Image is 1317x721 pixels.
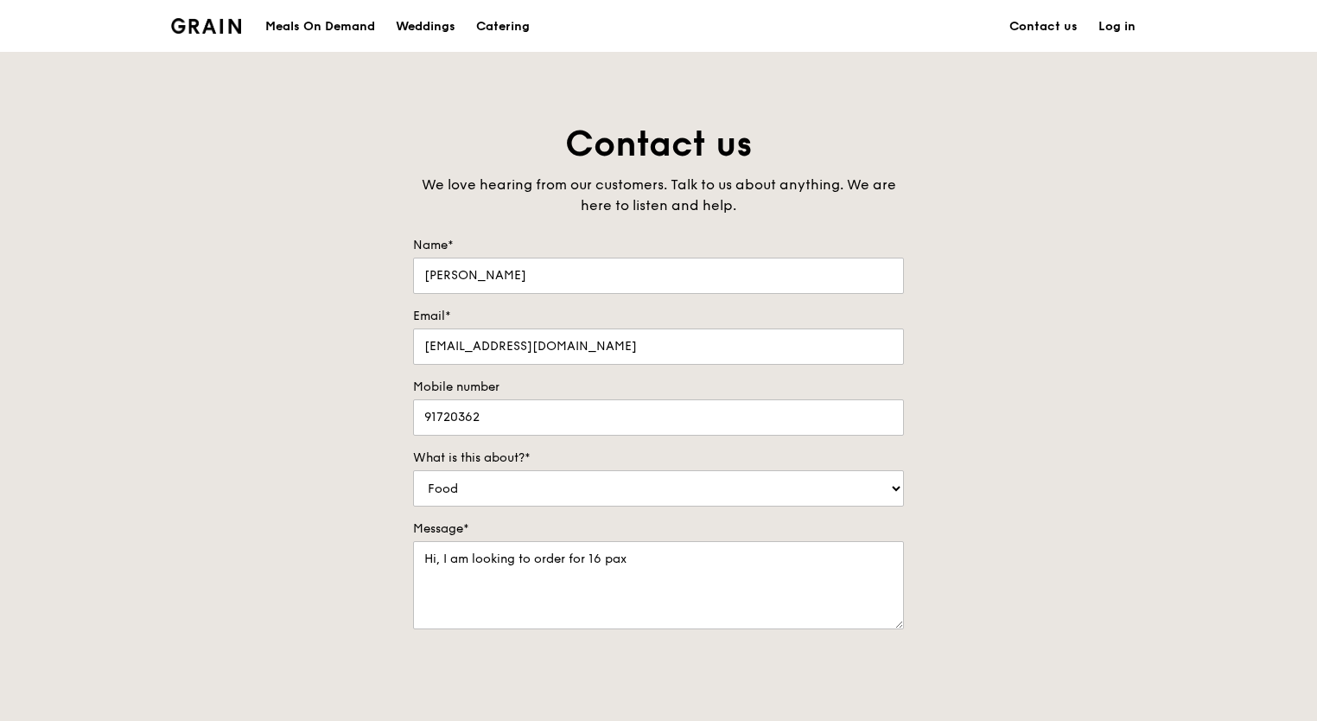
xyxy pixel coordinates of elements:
a: Log in [1088,1,1146,53]
iframe: reCAPTCHA [413,647,676,714]
div: We love hearing from our customers. Talk to us about anything. We are here to listen and help. [413,175,904,216]
a: Contact us [999,1,1088,53]
label: Message* [413,520,904,538]
label: Name* [413,237,904,254]
div: Weddings [396,1,455,53]
label: Email* [413,308,904,325]
a: Catering [466,1,540,53]
h1: Contact us [413,121,904,168]
label: What is this about?* [413,450,904,467]
div: Meals On Demand [265,1,375,53]
label: Mobile number [413,379,904,396]
a: Weddings [385,1,466,53]
div: Catering [476,1,530,53]
img: Grain [171,18,241,34]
